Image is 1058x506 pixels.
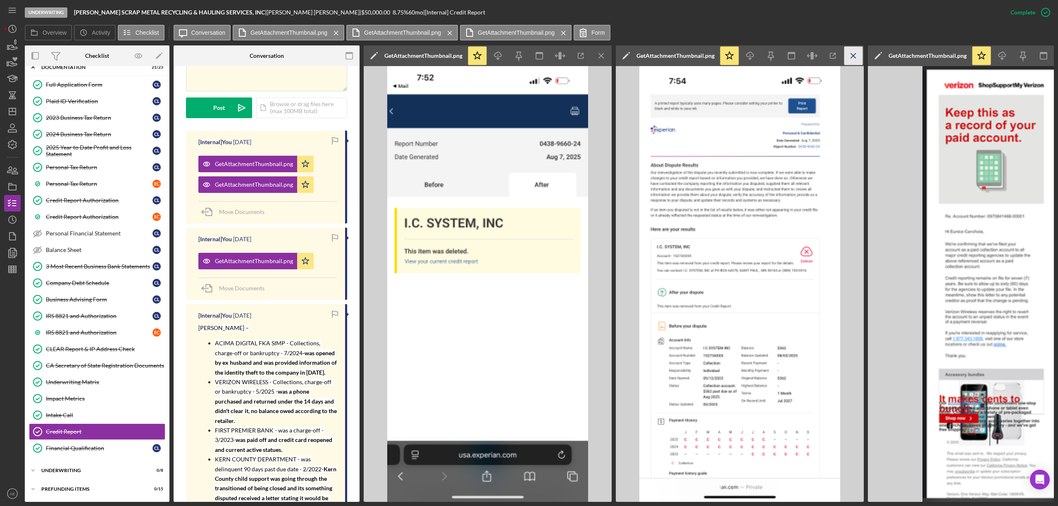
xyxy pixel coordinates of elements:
[174,25,231,40] button: Conversation
[29,159,165,176] a: Personal Tax ReturnCL
[46,296,153,303] div: Business Advising Form
[215,161,293,167] div: GetAttachmentThumbnail.png
[233,25,344,40] button: GetAttachmentThumbnail.png
[1002,4,1054,21] button: Complete
[46,346,165,352] div: CLEAR Report & IP Address Check
[215,378,333,395] mark: VERIZON WIRELESS - Collections, charge-off or bankruptcy - 5/2025 -
[136,29,159,36] label: Checklist
[215,349,338,376] mark: -was opened by ex husband and was provided information of the identity theft to the company in [D...
[215,258,293,264] div: GetAttachmentThumbnail.png
[889,52,967,59] div: GetAttachmentThumbnail.png
[153,328,161,337] div: E C
[46,428,165,435] div: Credit Report
[213,97,225,118] div: Post
[460,25,572,40] button: GetAttachmentThumbnail.png
[29,225,165,242] a: Personal Financial StatementCL
[29,324,165,341] a: IRS 8821 and AuthorizationEC
[153,97,161,105] div: C L
[267,9,361,16] div: [PERSON_NAME] [PERSON_NAME] |
[41,487,143,492] div: Prefunding Items
[198,139,232,145] div: [Internal] You
[591,29,605,36] label: Form
[393,9,408,16] div: 8.75 %
[191,29,226,36] label: Conversation
[46,98,153,105] div: Plaid ID Verification
[29,209,165,225] a: Credit Report AuthorizationEC
[198,156,314,172] button: GetAttachmentThumbnail.png
[46,379,165,385] div: Underwriting Matrix
[364,29,441,36] label: GetAttachmentThumbnail.png
[215,436,334,453] mark: was paid off and credit card reopened and current active statues.
[215,456,324,472] mark: KERN COUNTY DEPARTMENT - was delinquent 90 days past due date - 2/2022-
[29,192,165,209] a: Credit Report AuthorizationCL
[10,492,15,496] text: AE
[364,66,612,502] img: Preview
[46,144,153,157] div: 2025 Year to Date Profit and Loss Statement
[153,147,161,155] div: C L
[29,390,165,407] a: Impact Metrics
[215,427,325,443] mark: FIRST PREMIER BANK - was a charge-off - 3/2023
[46,329,153,336] div: IRS 8821 and Authorization
[25,7,67,18] div: Underwriting
[29,423,165,440] a: Credit Report
[153,130,161,138] div: C L
[423,9,485,16] div: | [Internal] Credit Report
[153,213,161,221] div: E C
[198,324,249,331] mark: [PERSON_NAME] –
[215,181,293,188] div: GetAttachmentThumbnail.png
[46,395,165,402] div: Impact Metrics
[46,197,153,204] div: Credit Report Authorization
[616,66,864,502] img: Preview
[29,176,165,192] a: Personal Tax ReturnEC
[46,114,153,121] div: 2023 Business Tax Return
[46,445,153,451] div: Financial Qualification
[153,196,161,204] div: C L
[4,485,21,502] button: AE
[198,278,273,299] button: Move Documents
[233,236,251,242] time: 2025-08-11 21:58
[198,312,232,319] div: [Internal] You
[153,444,161,452] div: C L
[250,52,284,59] div: Conversation
[250,29,327,36] label: GetAttachmentThumbnail.png
[153,180,161,188] div: E C
[233,312,251,319] time: 2025-08-11 21:57
[118,25,164,40] button: Checklist
[574,25,610,40] button: Form
[153,312,161,320] div: C L
[46,230,153,237] div: Personal Financial Statement
[153,114,161,122] div: C L
[153,279,161,287] div: C L
[29,242,165,258] a: Balance SheetCL
[29,308,165,324] a: IRS 8821 and AuthorizationCL
[153,81,161,89] div: C L
[74,9,265,16] b: [PERSON_NAME] SCRAP METAL RECYCLING & HAULING SERVICES, INC
[1030,470,1050,489] div: Open Intercom Messenger
[153,262,161,271] div: C L
[74,9,267,16] div: |
[29,341,165,357] a: CLEAR Report & IP Address Check
[233,139,251,145] time: 2025-08-11 21:58
[29,407,165,423] a: Intake Call
[1010,4,1035,21] div: Complete
[215,340,322,356] mark: ACIMA DIGITAL FKA SIMP - Collections, charge-off or bankruptcy - 7/2024
[46,247,153,253] div: Balance Sheet
[46,362,165,369] div: CA Secretary of State Registration Documents
[29,357,165,374] a: CA Secretary of State Registration Documents
[186,97,252,118] button: Post
[148,487,163,492] div: 0 / 15
[43,29,67,36] label: Overview
[46,214,153,220] div: Credit Report Authorization
[29,109,165,126] a: 2023 Business Tax ReturnCL
[74,25,115,40] button: Activity
[219,208,264,215] span: Move Documents
[198,176,314,193] button: GetAttachmentThumbnail.png
[29,275,165,291] a: Company Debt ScheduleCL
[346,25,458,40] button: GetAttachmentThumbnail.png
[85,52,109,59] div: Checklist
[153,295,161,304] div: C L
[29,93,165,109] a: Plaid ID VerificationCL
[29,291,165,308] a: Business Advising FormCL
[29,126,165,143] a: 2024 Business Tax ReturnCL
[46,164,153,171] div: Personal Tax Return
